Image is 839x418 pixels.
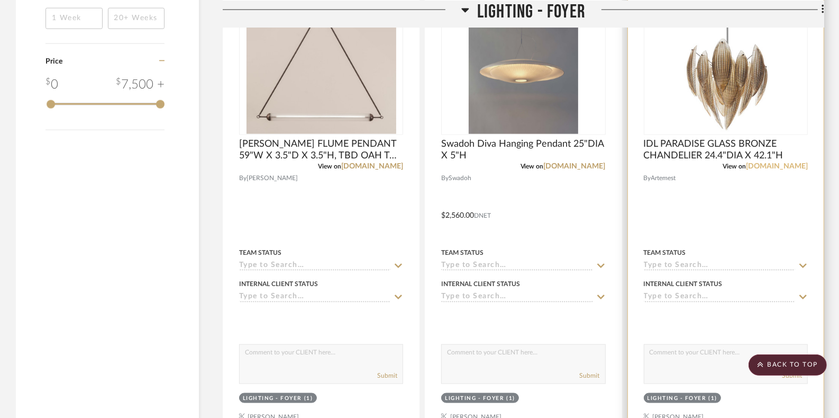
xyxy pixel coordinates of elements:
span: Artemest [651,173,676,183]
input: Type to Search… [644,261,795,271]
span: IDL PARADISE GLASS BRONZE CHANDELIER 24.4"DIA X 42.1"H [644,138,808,162]
div: LIGHTING - FOYER [445,395,504,403]
span: View on [723,163,746,170]
input: 20+ Weeks [108,8,165,29]
span: View on [318,163,341,170]
div: LIGHTING - FOYER [648,395,706,403]
input: Type to Search… [644,292,795,303]
span: [PERSON_NAME] FLUME PENDANT 59"W X 3.5"D X 3.5"H, TBD OAH TO ORDER [239,138,403,162]
input: Type to Search… [239,292,390,303]
img: HILLIARD FLUME PENDANT 59"W X 3.5"D X 3.5"H, TBD OAH TO ORDER [247,2,396,134]
span: View on [521,163,544,170]
span: Swadoh [449,173,471,183]
div: (1) [506,395,515,403]
span: Price [45,58,62,65]
div: 0 [45,75,58,94]
input: Type to Search… [441,261,592,271]
input: Type to Search… [441,292,592,303]
input: Type to Search… [239,261,390,271]
a: [DOMAIN_NAME] [746,163,808,170]
div: 7,500 + [116,75,165,94]
div: Internal Client Status [644,279,723,289]
span: By [239,173,247,183]
input: 1 Week [45,8,103,29]
span: By [644,173,651,183]
img: Swadoh Diva Hanging Pendant 25"DIA X 5"H [469,2,578,134]
button: Submit [580,371,600,380]
div: LIGHTING - FOYER [243,395,302,403]
span: [PERSON_NAME] [247,173,298,183]
div: Team Status [644,248,686,257]
span: Swadoh Diva Hanging Pendant 25"DIA X 5"H [441,138,605,162]
img: IDL PARADISE GLASS BRONZE CHANDELIER 24.4"DIA X 42.1"H [678,2,773,134]
div: Internal Client Status [239,279,318,289]
a: [DOMAIN_NAME] [544,163,606,170]
span: By [441,173,449,183]
div: Team Status [441,248,484,257]
a: [DOMAIN_NAME] [341,163,403,170]
div: (1) [709,395,718,403]
div: Team Status [239,248,281,257]
div: Internal Client Status [441,279,520,289]
div: (1) [304,395,313,403]
scroll-to-top-button: BACK TO TOP [749,354,827,376]
div: 0 [442,1,605,135]
button: Submit [377,371,397,380]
